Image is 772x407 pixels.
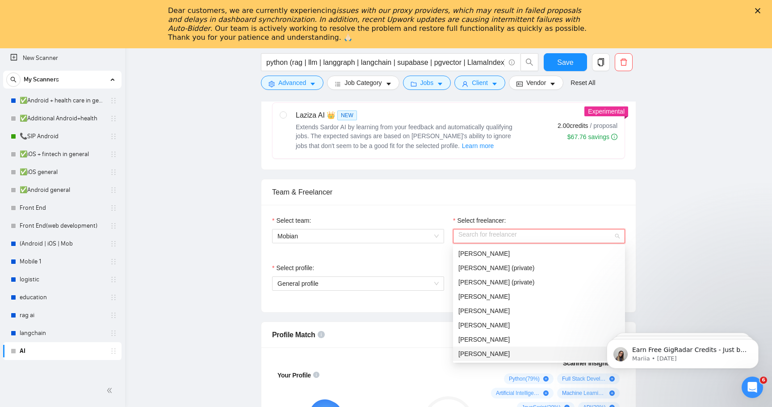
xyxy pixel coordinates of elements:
[344,78,382,88] span: Job Category
[615,58,632,66] span: delete
[327,110,336,121] span: 👑
[110,330,117,337] span: holder
[458,307,510,314] span: [PERSON_NAME]
[544,53,587,71] button: Save
[520,53,538,71] button: search
[760,377,767,384] span: 6
[20,288,105,306] a: education
[272,216,311,225] label: Select team:
[454,76,505,90] button: userClientcaret-down
[496,390,540,397] span: Artificial Intelligence ( 38 %)
[458,250,510,257] span: [PERSON_NAME]
[437,81,443,87] span: caret-down
[3,49,122,67] li: New Scanner
[521,58,538,66] span: search
[110,312,117,319] span: holder
[335,81,341,87] span: bars
[571,78,595,88] a: Reset All
[20,342,105,360] a: AI
[337,110,357,120] span: NEW
[20,199,105,217] a: Front End
[458,322,510,329] span: [PERSON_NAME]
[24,71,59,89] span: My Scanners
[453,243,625,253] div: Please enter Select freelancer:
[20,181,105,199] a: ✅Android general
[110,151,117,158] span: holder
[276,263,314,273] span: Select profile:
[462,140,495,151] button: Laziza AI NEWExtends Sardor AI by learning from your feedback and automatically qualifying jobs. ...
[563,360,611,366] span: Scanner Insights
[110,187,117,194] span: holder
[420,78,434,88] span: Jobs
[611,134,617,140] span: info-circle
[168,6,590,42] div: Dear customers, we are currently experiencing . Our team is actively working to resolve the probl...
[593,320,772,383] iframe: Intercom notifications message
[558,121,588,131] span: 2.00 credits
[472,78,488,88] span: Client
[106,386,115,395] span: double-left
[509,59,515,65] span: info-circle
[592,58,609,66] span: copy
[458,264,534,271] span: [PERSON_NAME] (private)
[110,169,117,176] span: holder
[20,163,105,181] a: ✅iOS general
[272,179,625,205] div: Team & Freelancer
[110,222,117,229] span: holder
[277,372,311,379] span: Your Profile
[562,375,606,382] span: Full Stack Development ( 45 %)
[458,336,510,343] span: [PERSON_NAME]
[278,78,306,88] span: Advanced
[296,123,512,149] span: Extends Sardor AI by learning from your feedback and automatically qualifying jobs. The expected ...
[462,81,468,87] span: user
[277,280,319,287] span: General profile
[491,81,498,87] span: caret-down
[318,331,325,338] span: info-circle
[7,76,20,83] span: search
[462,141,494,151] span: Learn more
[110,115,117,122] span: holder
[20,235,105,253] a: (Android | iOS | Mob
[509,375,540,382] span: Python ( 79 %)
[20,306,105,324] a: rag ai
[110,258,117,265] span: holder
[458,350,510,357] span: [PERSON_NAME]
[327,76,399,90] button: barsJob Categorycaret-down
[543,376,549,382] span: plus-circle
[269,81,275,87] span: setting
[755,8,764,13] div: Close
[458,229,613,243] input: Select freelancer:
[403,76,451,90] button: folderJobscaret-down
[526,78,546,88] span: Vendor
[592,53,610,71] button: copy
[296,110,519,121] div: Laziza AI
[20,92,105,110] a: ✅Android + health care in general
[550,81,556,87] span: caret-down
[277,229,439,243] span: Mobian
[557,57,573,68] span: Save
[615,53,633,71] button: delete
[20,324,105,342] a: langchain
[20,217,105,235] a: Front End(web development)
[590,121,617,130] span: / proposal
[110,276,117,283] span: holder
[266,57,505,68] input: Search Freelance Jobs...
[261,76,323,90] button: settingAdvancedcaret-down
[110,348,117,355] span: holder
[10,49,114,67] a: New Scanner
[567,132,617,141] div: $67.76 savings
[742,377,763,398] iframe: Intercom live chat
[20,271,105,288] a: logistic
[453,216,506,225] label: Select freelancer:
[3,71,122,360] li: My Scanners
[272,331,315,339] span: Profile Match
[516,81,523,87] span: idcard
[110,294,117,301] span: holder
[110,133,117,140] span: holder
[110,240,117,247] span: holder
[110,97,117,104] span: holder
[20,127,105,145] a: 📞SIP Android
[313,372,319,378] span: info-circle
